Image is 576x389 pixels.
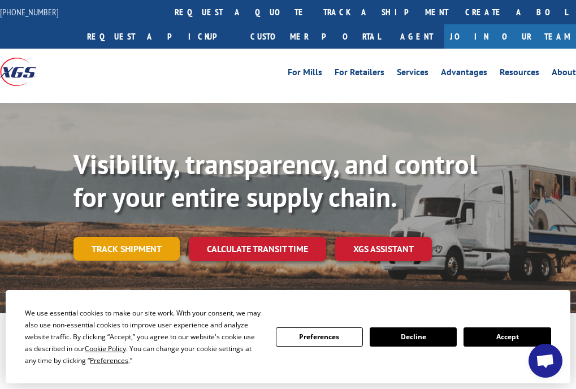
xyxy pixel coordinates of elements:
a: About [552,68,576,80]
a: Customer Portal [242,24,389,49]
span: Cookie Policy [85,344,126,353]
div: We use essential cookies to make our site work. With your consent, we may also use non-essential ... [25,307,262,366]
button: Accept [464,327,551,347]
a: Advantages [441,68,487,80]
a: For Retailers [335,68,384,80]
a: XGS ASSISTANT [335,237,432,261]
b: Visibility, transparency, and control for your entire supply chain. [73,146,477,214]
div: Open chat [529,344,562,378]
button: Decline [370,327,457,347]
a: Services [397,68,428,80]
a: Resources [500,68,539,80]
a: Request a pickup [79,24,242,49]
a: Track shipment [73,237,180,261]
span: Preferences [90,356,128,365]
a: Calculate transit time [189,237,326,261]
div: Cookie Consent Prompt [6,290,570,383]
button: Preferences [276,327,363,347]
a: For Mills [288,68,322,80]
a: Join Our Team [444,24,576,49]
a: Agent [389,24,444,49]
